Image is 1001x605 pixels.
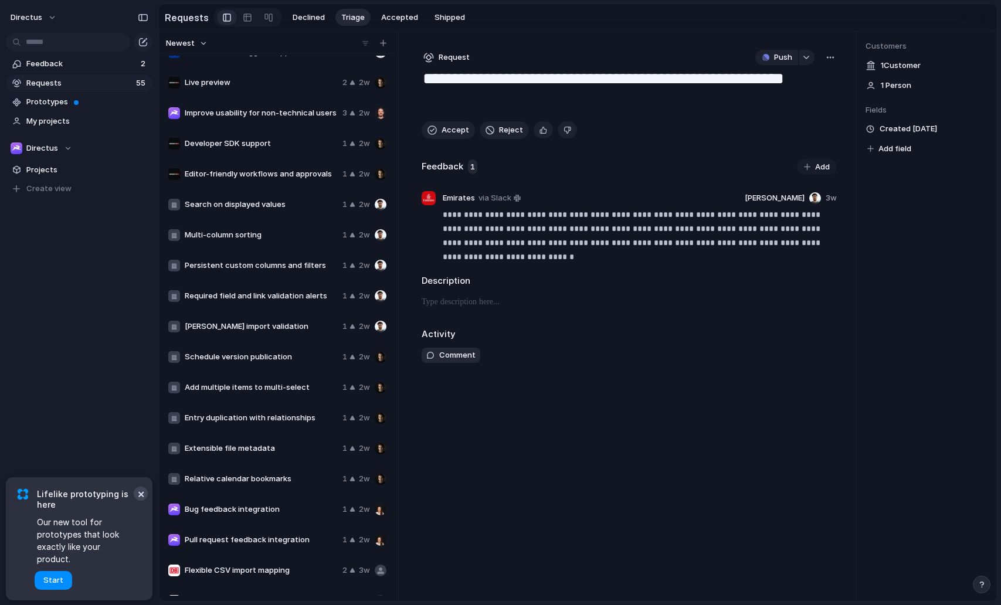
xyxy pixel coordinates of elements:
span: [PERSON_NAME] [745,192,805,204]
span: 2w [359,290,370,302]
span: Lifelike prototyping is here [37,489,135,510]
span: Triage [341,12,365,23]
button: Request [422,50,471,65]
span: Prototypes [26,96,148,108]
button: Push [755,50,798,65]
button: Start [35,571,72,590]
span: Create view [26,183,72,195]
span: MSSQL create triggers support [185,46,338,58]
span: 2w [359,351,370,363]
span: Created [DATE] [880,123,937,135]
span: 1 [342,382,347,393]
a: My projects [6,113,152,130]
button: Add field [866,141,913,157]
span: Directus [26,142,58,154]
button: Add [797,159,837,175]
span: 1 [342,321,347,332]
span: 1 [342,351,347,363]
span: Start [43,575,63,586]
span: Relative calendar bookmarks [185,473,338,485]
span: 1 [342,290,347,302]
span: Emirates [443,192,475,204]
span: Push [774,52,792,63]
span: Accept [442,124,469,136]
span: 2w [359,412,370,424]
span: directus [11,12,42,23]
span: 2w [359,473,370,485]
span: Reject [499,124,523,136]
span: Live preview [185,77,338,89]
button: Dismiss [134,487,148,501]
span: 2 [141,58,148,70]
span: via Slack [479,192,511,204]
span: 1 [342,199,347,210]
span: 1 [342,168,347,180]
span: Pull request feedback integration [185,534,338,546]
button: Newest [164,36,209,51]
span: Request [439,52,470,63]
span: Entry duplication with relationships [185,412,338,424]
span: Add field [878,143,911,155]
span: 2w [359,534,370,546]
h2: Activity [422,328,456,341]
a: Feedback2 [6,55,152,73]
span: 2w [359,168,370,180]
span: Search on displayed values [185,199,338,210]
span: 1 [342,473,347,485]
span: 1 [468,159,477,175]
span: Multi-column sorting [185,229,338,241]
span: 3w [359,565,370,576]
h2: Description [422,274,837,288]
span: 3 [342,107,347,119]
span: 2w [359,443,370,454]
span: Developer SDK support [185,138,338,149]
span: Add multiple items to multi-select [185,382,338,393]
span: Flexible CSV import mapping [185,565,338,576]
span: My projects [26,115,148,127]
button: Accepted [375,9,424,26]
span: 1 Person [881,80,911,91]
span: 1 [342,534,347,546]
span: 2w [359,321,370,332]
span: 2w [359,107,370,119]
span: 3w [826,192,837,204]
span: 1 [342,229,347,241]
span: 1 [342,138,347,149]
button: Directus [6,140,152,157]
span: Extensible file metadata [185,443,338,454]
span: 2w [359,260,370,271]
a: Requests55 [6,74,152,92]
span: 2 [342,565,347,576]
span: Declined [293,12,325,23]
span: Accepted [381,12,418,23]
span: Feedback [26,58,137,70]
button: Triage [335,9,371,26]
span: Requests [26,77,133,89]
span: 2w [359,199,370,210]
span: 1 [342,504,347,515]
button: directus [5,8,63,27]
a: via Slack [476,191,523,205]
span: 1 [342,412,347,424]
span: Schedule version publication [185,351,338,363]
span: 1 Customer [881,60,921,72]
span: 2w [359,382,370,393]
span: Comment [439,349,476,361]
span: Shipped [435,12,465,23]
span: Editor-friendly workflows and approvals [185,168,338,180]
span: Newest [166,38,195,49]
span: Required field and link validation alerts [185,290,338,302]
span: Persistent custom columns and filters [185,260,338,271]
button: Reject [480,121,529,139]
button: Declined [287,9,331,26]
a: Prototypes [6,93,152,111]
span: 2w [359,229,370,241]
span: Fields [866,104,988,116]
h2: Requests [165,11,209,25]
span: 1 [342,260,347,271]
button: Shipped [429,9,471,26]
span: 1 [342,46,347,58]
span: Our new tool for prototypes that look exactly like your product. [37,516,135,565]
button: Create view [6,180,152,198]
button: Comment [422,348,480,363]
